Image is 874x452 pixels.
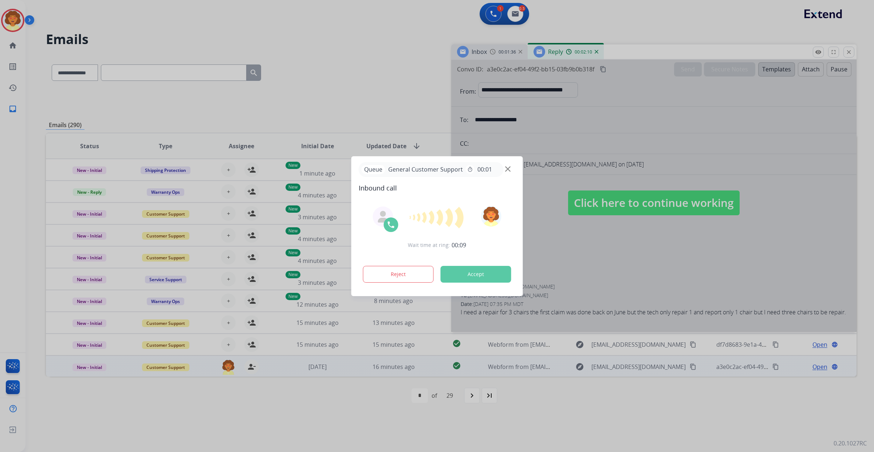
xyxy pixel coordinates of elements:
[359,183,516,193] span: Inbound call
[481,206,501,227] img: avatar
[505,166,511,172] img: close-button
[363,266,434,283] button: Reject
[452,241,466,249] span: 00:09
[834,439,867,448] p: 0.20.1027RC
[377,211,389,223] img: agent-avatar
[387,220,395,229] img: call-icon
[385,165,466,174] span: General Customer Support
[477,165,492,174] span: 00:01
[408,241,450,249] span: Wait time at ring:
[362,165,385,174] p: Queue
[441,266,511,283] button: Accept
[467,166,473,172] mat-icon: timer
